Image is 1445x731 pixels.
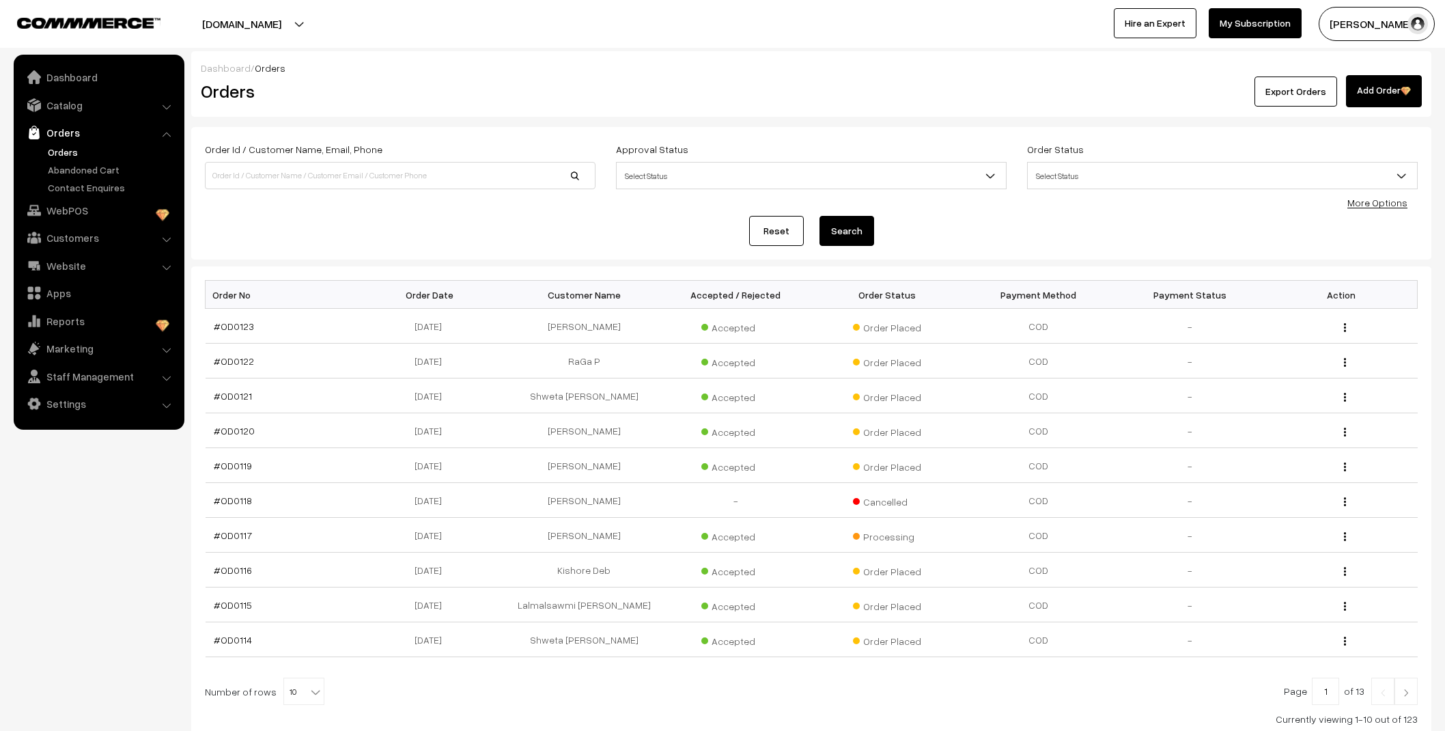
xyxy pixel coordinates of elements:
td: - [1114,378,1266,413]
td: Shweta [PERSON_NAME] [508,378,660,413]
td: COD [963,448,1114,483]
a: Add Order [1346,75,1422,107]
a: COMMMERCE [17,14,137,30]
span: Number of rows [205,685,277,699]
span: Accepted [701,456,770,474]
td: - [660,483,811,518]
td: COD [963,588,1114,622]
td: - [1114,518,1266,553]
span: of 13 [1344,685,1364,697]
td: [DATE] [356,344,508,378]
img: Menu [1344,358,1346,367]
td: - [1114,553,1266,588]
span: Order Placed [853,387,921,404]
td: [PERSON_NAME] [508,518,660,553]
th: Customer Name [508,281,660,309]
span: Accepted [701,387,770,404]
img: COMMMERCE [17,18,160,28]
td: COD [963,309,1114,344]
a: #OD0115 [214,599,252,611]
img: Menu [1344,567,1346,576]
td: - [1114,588,1266,622]
a: #OD0119 [214,460,252,471]
button: [PERSON_NAME] [1319,7,1435,41]
a: #OD0117 [214,529,252,541]
a: Abandoned Cart [44,163,180,177]
span: 10 [283,678,324,705]
a: #OD0121 [214,390,252,402]
span: Order Placed [853,596,921,613]
a: #OD0118 [214,495,252,506]
div: / [201,61,1422,75]
img: Left [1377,689,1389,697]
a: #OD0123 [214,320,254,332]
td: [PERSON_NAME] [508,309,660,344]
a: Orders [44,145,180,159]
td: [DATE] [356,413,508,448]
a: #OD0120 [214,425,255,437]
a: Customers [17,225,180,250]
td: - [1114,448,1266,483]
a: Reset [749,216,804,246]
label: Order Id / Customer Name, Email, Phone [205,142,382,156]
th: Order Date [356,281,508,309]
th: Order No [206,281,357,309]
th: Order Status [811,281,963,309]
td: - [1114,344,1266,378]
td: COD [963,413,1114,448]
a: Reports [17,309,180,333]
div: Currently viewing 1-10 out of 123 [205,712,1418,726]
td: RaGa P [508,344,660,378]
span: Accepted [701,561,770,579]
td: Shweta [PERSON_NAME] [508,622,660,657]
td: - [1114,622,1266,657]
th: Action [1266,281,1418,309]
th: Accepted / Rejected [660,281,811,309]
span: Select Status [616,162,1007,189]
img: Menu [1344,532,1346,541]
td: Kishore Deb [508,553,660,588]
img: Menu [1344,323,1346,332]
span: Accepted [701,631,770,648]
td: - [1114,413,1266,448]
td: COD [963,622,1114,657]
a: Catalog [17,93,180,118]
span: Select Status [1028,164,1417,188]
span: Accepted [701,596,770,613]
span: Select Status [1027,162,1418,189]
a: Dashboard [201,62,251,74]
span: Select Status [617,164,1006,188]
img: Menu [1344,497,1346,506]
span: Processing [853,526,921,544]
label: Approval Status [616,142,688,156]
span: Accepted [701,526,770,544]
img: Menu [1344,602,1346,611]
td: COD [963,518,1114,553]
span: Accepted [701,317,770,335]
td: [PERSON_NAME] [508,483,660,518]
td: COD [963,378,1114,413]
img: Menu [1344,428,1346,437]
td: [DATE] [356,553,508,588]
img: Menu [1344,393,1346,402]
td: [DATE] [356,518,508,553]
th: Payment Status [1114,281,1266,309]
img: Menu [1344,637,1346,646]
a: Orders [17,120,180,145]
label: Order Status [1027,142,1084,156]
button: [DOMAIN_NAME] [154,7,329,41]
a: WebPOS [17,198,180,223]
td: - [1114,483,1266,518]
span: Order Placed [853,631,921,648]
td: [DATE] [356,622,508,657]
td: - [1114,309,1266,344]
button: Export Orders [1254,77,1337,107]
span: Order Placed [853,422,921,439]
td: [DATE] [356,588,508,622]
td: Lalmalsawmi [PERSON_NAME] [508,588,660,622]
a: My Subscription [1209,8,1302,38]
td: COD [963,344,1114,378]
span: Orders [255,62,285,74]
span: Page [1284,685,1307,697]
a: #OD0114 [214,634,252,646]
